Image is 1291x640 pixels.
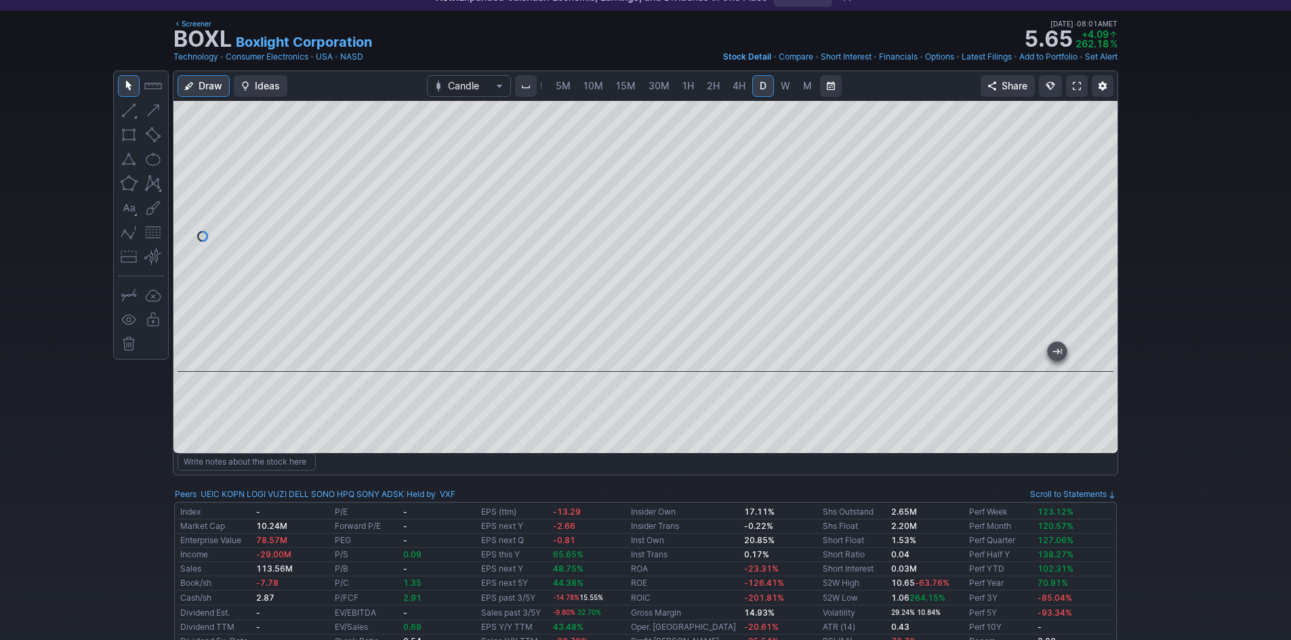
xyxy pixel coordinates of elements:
[815,50,819,64] span: •
[256,549,291,559] span: -29.00M
[118,173,140,194] button: Polygon
[556,80,571,91] span: 5M
[773,50,777,64] span: •
[1110,38,1118,49] span: %
[1073,18,1077,30] span: •
[919,50,924,64] span: •
[803,80,812,91] span: M
[175,489,197,499] a: Peers
[891,609,941,616] small: 29.24% 10.84%
[255,79,280,93] span: Ideas
[909,593,945,603] span: 264.15%
[142,124,164,146] button: Rotated rectangle
[1092,75,1113,97] button: Chart Settings
[966,548,1035,562] td: Perf Half Y
[118,246,140,268] button: Position
[820,75,842,97] button: Range
[1038,578,1068,588] span: 70.91%
[478,519,550,534] td: EPS next Y
[752,75,774,97] a: D
[553,563,583,574] span: 48.75%
[268,488,287,501] a: VUZI
[956,50,960,64] span: •
[173,50,218,64] a: Technology
[744,607,775,618] b: 14.93%
[820,591,888,605] td: 52W Low
[1019,50,1078,64] a: Add to Portfolio
[915,578,949,588] span: -63.76%
[1038,521,1073,531] span: 120.57%
[478,576,550,591] td: EPS next 5Y
[962,50,1012,64] a: Latest Filings
[823,535,864,545] a: Short Float
[178,591,253,605] td: Cash/sh
[403,535,407,545] b: -
[448,79,490,93] span: Candle
[1038,622,1042,632] b: -
[201,488,220,501] a: UEIC
[891,563,917,574] b: 0.03M
[332,562,401,576] td: P/B
[256,521,287,531] b: 10.24M
[553,594,603,601] small: 15.55%
[1002,79,1027,93] span: Share
[427,75,511,97] button: Chart Type
[310,50,314,64] span: •
[118,100,140,121] button: Line
[1066,75,1088,97] a: Fullscreen
[891,549,909,559] a: 0.04
[701,75,726,97] a: 2H
[676,75,700,97] a: 1H
[966,620,1035,635] td: Perf 10Y
[744,593,784,603] span: -201.81%
[553,578,583,588] span: 44.38%
[925,50,954,64] a: Options
[891,578,949,588] b: 10.65
[744,535,775,545] b: 20.85%
[628,562,741,576] td: ROA
[403,521,407,531] b: -
[440,488,455,501] a: VXF
[332,534,401,548] td: PEG
[616,80,636,91] span: 15M
[726,75,752,97] a: 4H
[173,18,211,30] a: Screener
[178,562,253,576] td: Sales
[891,622,909,632] b: 0.43
[981,75,1035,97] button: Share
[723,51,771,62] span: Stock Detail
[820,605,888,620] td: Volatility
[820,620,888,635] td: ATR (14)
[966,605,1035,620] td: Perf 5Y
[1082,28,1109,40] span: +4.09
[628,605,741,620] td: Gross Margin
[1038,507,1073,517] span: 123.12%
[256,563,293,574] b: 113.56M
[236,33,372,51] a: Boxlight Corporation
[744,507,775,517] b: 17.11%
[577,609,601,616] span: 32.70%
[682,80,694,91] span: 1H
[1075,38,1109,49] span: 262.18
[289,488,309,501] a: DELL
[142,221,164,243] button: Fibonacci retracements
[356,488,380,501] a: SONY
[478,591,550,605] td: EPS past 3/5Y
[478,605,550,620] td: Sales past 3/5Y
[142,75,164,97] button: Measure
[744,521,773,531] b: -0.22%
[311,488,335,501] a: SONO
[891,535,916,545] a: 1.53%
[340,50,363,64] a: NASD
[891,521,917,531] b: 2.20M
[404,488,455,501] div: | :
[1048,342,1067,361] button: Jump to the most recent bar
[962,51,1012,62] span: Latest Filings
[403,507,407,517] b: -
[178,548,253,562] td: Income
[382,488,404,501] a: ADSK
[142,246,164,268] button: Anchored VWAP
[256,622,260,632] b: -
[337,488,354,501] a: HPQ
[118,221,140,243] button: Elliott waves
